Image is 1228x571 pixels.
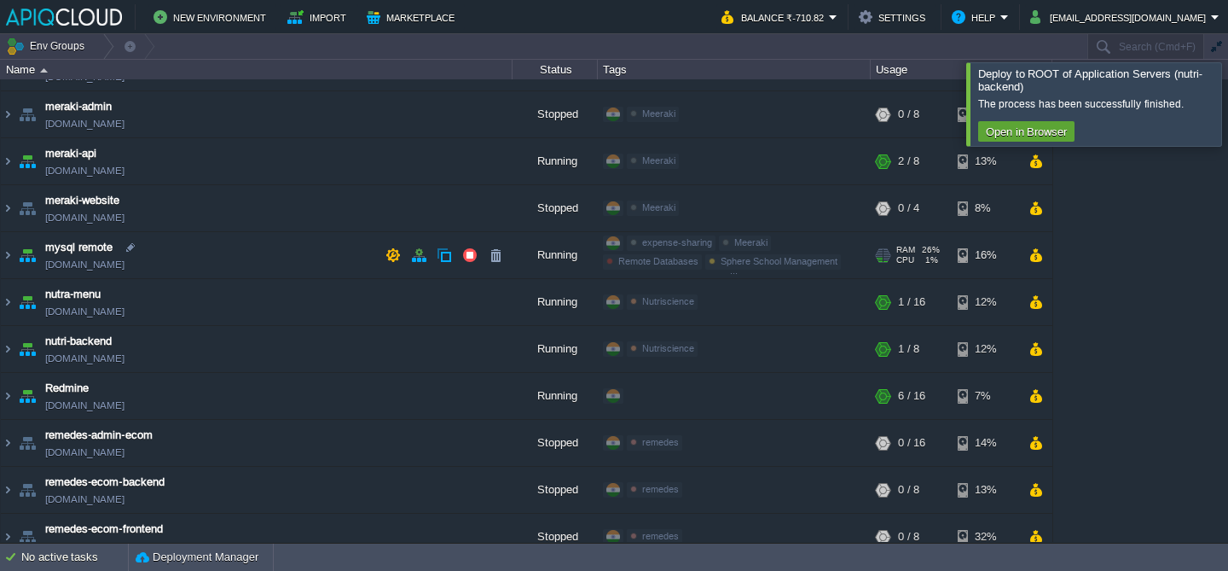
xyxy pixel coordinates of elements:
button: [EMAIL_ADDRESS][DOMAIN_NAME] [1030,7,1211,27]
img: AMDAwAAAACH5BAEAAAAALAAAAAABAAEAAAICRAEAOw== [15,326,39,372]
img: AMDAwAAAACH5BAEAAAAALAAAAAABAAEAAAICRAEAOw== [1,279,14,325]
a: [DOMAIN_NAME] [45,397,125,414]
img: AMDAwAAAACH5BAEAAAAALAAAAAABAAEAAAICRAEAOw== [1,373,14,419]
img: AMDAwAAAACH5BAEAAAAALAAAAAABAAEAAAICRAEAOw== [1,420,14,466]
button: Import [287,7,351,27]
span: Redmine [45,380,89,397]
div: 32% [958,514,1013,560]
img: AMDAwAAAACH5BAEAAAAALAAAAAABAAEAAAICRAEAOw== [1,326,14,372]
a: remedes-admin-ecom [45,427,153,444]
span: expense-sharing [642,237,712,248]
img: AMDAwAAAACH5BAEAAAAALAAAAAABAAEAAAICRAEAOw== [15,279,39,325]
div: 8% [958,185,1013,231]
a: meraki-api [45,145,96,162]
div: The process has been successfully finished. [978,97,1217,111]
span: remedes [642,437,679,447]
div: Stopped [513,514,598,560]
a: [DOMAIN_NAME] [45,350,125,367]
span: Nutriscience [642,343,694,353]
img: AMDAwAAAACH5BAEAAAAALAAAAAABAAEAAAICRAEAOw== [15,420,39,466]
img: AMDAwAAAACH5BAEAAAAALAAAAAABAAEAAAICRAEAOw== [15,138,39,184]
div: 0 / 8 [898,91,919,137]
span: [DOMAIN_NAME] [45,256,125,273]
a: [DOMAIN_NAME] [45,303,125,320]
a: [DOMAIN_NAME] [45,444,125,461]
img: AMDAwAAAACH5BAEAAAAALAAAAAABAAEAAAICRAEAOw== [15,91,39,137]
span: Meeraki [642,202,675,213]
img: AMDAwAAAACH5BAEAAAAALAAAAAABAAEAAAICRAEAOw== [15,514,39,560]
div: 12% [958,279,1013,325]
span: remedes [642,484,679,494]
div: Running [513,232,598,278]
div: 7% [958,373,1013,419]
button: Deployment Manager [136,549,258,566]
div: 0 / 8 [898,467,919,513]
a: [DOMAIN_NAME] [45,115,125,132]
img: AMDAwAAAACH5BAEAAAAALAAAAAABAAEAAAICRAEAOw== [1,232,14,278]
span: CPU [896,255,914,265]
img: AMDAwAAAACH5BAEAAAAALAAAAAABAAEAAAICRAEAOw== [15,185,39,231]
div: Running [513,138,598,184]
div: 1 / 16 [898,279,925,325]
span: remedes [642,531,679,541]
img: AMDAwAAAACH5BAEAAAAALAAAAAABAAEAAAICRAEAOw== [1,185,14,231]
div: Stopped [513,467,598,513]
button: Env Groups [6,34,90,58]
a: [DOMAIN_NAME] [45,538,125,555]
div: No active tasks [21,544,128,571]
a: [DOMAIN_NAME] [45,491,125,508]
div: Running [513,373,598,419]
div: Stopped [513,420,598,466]
div: 0 / 16 [898,420,925,466]
button: Open in Browser [981,124,1072,139]
img: AMDAwAAAACH5BAEAAAAALAAAAAABAAEAAAICRAEAOw== [1,514,14,560]
div: 16% [958,232,1013,278]
div: 14% [958,420,1013,466]
div: 12% [958,326,1013,372]
div: 2 / 8 [898,138,919,184]
span: Meeraki [642,108,675,119]
img: AMDAwAAAACH5BAEAAAAALAAAAAABAAEAAAICRAEAOw== [15,467,39,513]
img: APIQCloud [6,9,122,26]
a: [DOMAIN_NAME] [45,162,125,179]
img: AMDAwAAAACH5BAEAAAAALAAAAAABAAEAAAICRAEAOw== [1,138,14,184]
span: RAM [896,245,915,255]
button: Balance ₹-710.82 [721,7,829,27]
a: meraki-website [45,192,119,209]
a: nutra-menu [45,286,101,303]
span: Nutriscience [642,296,694,306]
div: 13% [958,467,1013,513]
img: AMDAwAAAACH5BAEAAAAALAAAAAABAAEAAAICRAEAOw== [1,467,14,513]
div: 0 / 4 [898,185,919,231]
img: AMDAwAAAACH5BAEAAAAALAAAAAABAAEAAAICRAEAOw== [1,91,14,137]
span: Meeraki [642,155,675,166]
div: Running [513,279,598,325]
div: Usage [872,60,1051,79]
span: mysql remote [45,239,113,256]
div: Stopped [513,91,598,137]
a: remedes-ecom-frontend [45,521,163,538]
div: 1 / 8 [898,326,919,372]
div: Running [513,326,598,372]
button: Help [952,7,1000,27]
span: meraki-admin [45,98,112,115]
div: 25% [958,91,1013,137]
a: remedes-ecom-backend [45,474,165,491]
a: nutri-backend [45,333,112,350]
a: [DOMAIN_NAME] [45,209,125,226]
div: 13% [958,138,1013,184]
button: New Environment [153,7,271,27]
button: Marketplace [367,7,460,27]
span: Sphere School Management [721,256,837,266]
span: 1% [921,255,938,265]
div: Tags [599,60,870,79]
img: AMDAwAAAACH5BAEAAAAALAAAAAABAAEAAAICRAEAOw== [15,373,39,419]
img: AMDAwAAAACH5BAEAAAAALAAAAAABAAEAAAICRAEAOw== [40,68,48,73]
